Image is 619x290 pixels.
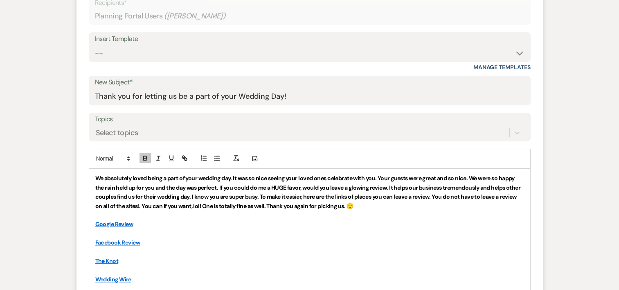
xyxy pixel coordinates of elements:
[95,113,524,125] label: Topics
[95,8,524,24] div: Planning Portal Users
[95,33,524,45] div: Insert Template
[473,63,531,71] a: Manage Templates
[95,276,131,283] a: Wedding Wire
[95,239,140,246] a: Facebook Review
[95,174,522,209] strong: We absolutely loved being a part of your wedding day. It was so nice seeing your loved ones celeb...
[95,77,524,88] label: New Subject*
[95,220,133,228] a: Google Review
[96,127,138,138] div: Select topics
[95,257,119,265] a: The Knot
[164,11,225,22] span: ( [PERSON_NAME] )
